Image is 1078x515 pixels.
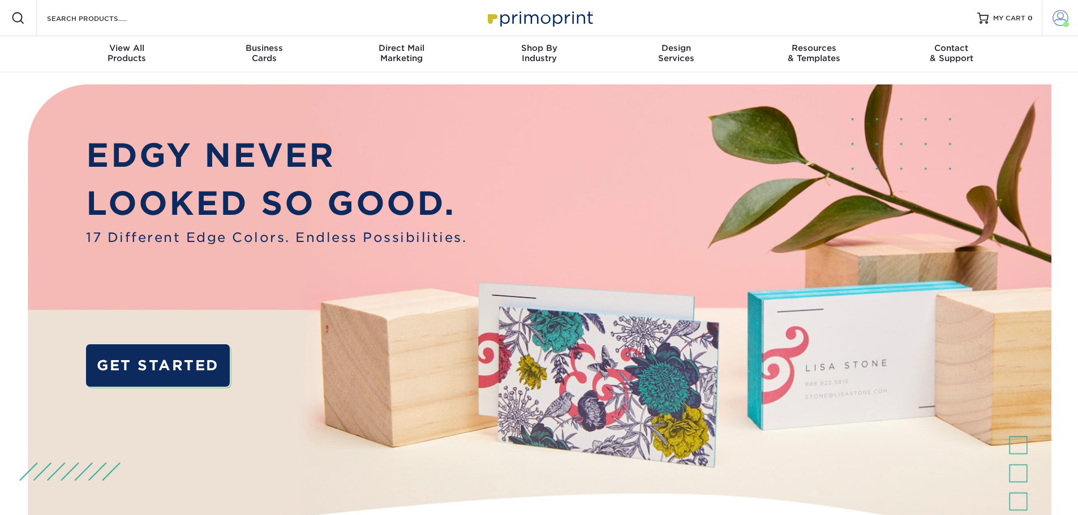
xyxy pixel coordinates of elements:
a: Shop ByIndustry [470,36,608,72]
span: Resources [745,43,883,53]
a: Resources& Templates [745,36,883,72]
span: MY CART [993,14,1025,23]
div: Industry [470,43,608,63]
span: 17 Different Edge Colors. Endless Possibilities. [86,228,467,247]
span: 0 [1028,14,1033,22]
a: Contact& Support [883,36,1020,72]
a: DesignServices [608,36,745,72]
span: View All [58,43,196,53]
img: Primoprint [483,6,596,30]
input: SEARCH PRODUCTS..... [46,11,156,25]
span: Shop By [470,43,608,53]
div: & Templates [745,43,883,63]
div: Services [608,43,745,63]
div: Cards [195,43,333,63]
p: EDGY NEVER [86,131,467,180]
a: GET STARTED [86,344,229,387]
span: Business [195,43,333,53]
a: Direct MailMarketing [333,36,470,72]
span: Contact [883,43,1020,53]
a: View AllProducts [58,36,196,72]
span: Design [608,43,745,53]
div: Marketing [333,43,470,63]
p: LOOKED SO GOOD. [86,179,467,228]
span: Direct Mail [333,43,470,53]
div: Products [58,43,196,63]
div: & Support [883,43,1020,63]
a: BusinessCards [195,36,333,72]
